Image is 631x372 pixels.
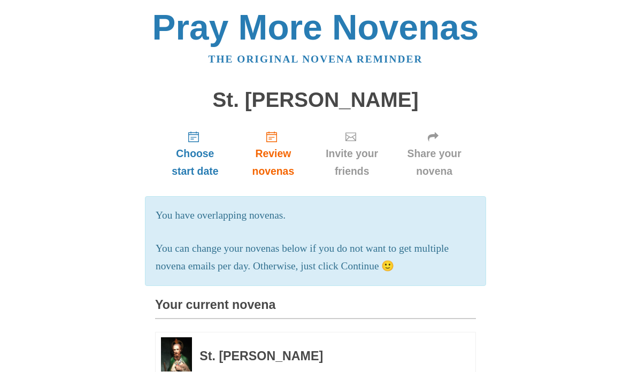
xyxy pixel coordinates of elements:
[199,350,447,363] h3: St. [PERSON_NAME]
[235,122,311,185] a: Review novenas
[155,122,235,185] a: Choose start date
[311,122,393,185] a: Invite your friends
[393,122,476,185] a: Share your novena
[161,337,192,371] img: Novena image
[155,298,476,319] h3: Your current novena
[152,7,479,47] a: Pray More Novenas
[156,207,475,224] p: You have overlapping novenas.
[166,145,225,180] span: Choose start date
[403,145,465,180] span: Share your novena
[156,240,475,275] p: You can change your novenas below if you do not want to get multiple novena emails per day. Other...
[322,145,382,180] span: Invite your friends
[155,89,476,112] h1: St. [PERSON_NAME]
[209,53,423,65] a: The original novena reminder
[246,145,301,180] span: Review novenas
